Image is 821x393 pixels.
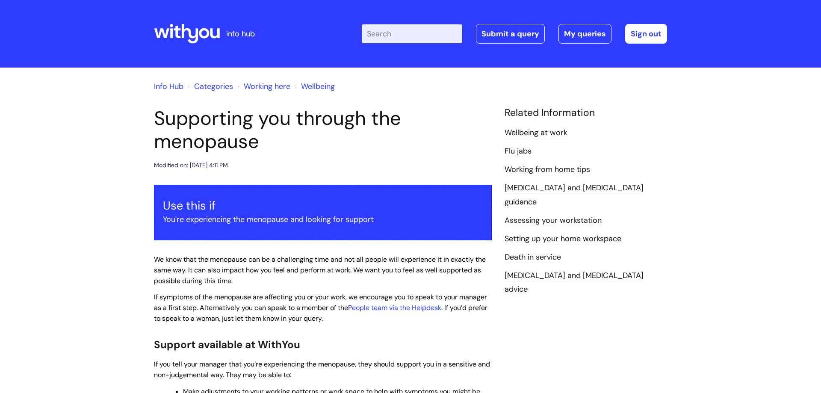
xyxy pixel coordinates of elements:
[558,24,611,44] a: My queries
[163,199,483,213] h3: Use this if
[505,270,644,295] a: [MEDICAL_DATA] and [MEDICAL_DATA] advice
[154,81,183,92] a: Info Hub
[194,81,233,92] a: Categories
[505,146,532,157] a: Flu jabs
[154,293,487,323] span: If symptoms of the menopause are affecting you or your work, we encourage you to speak to your ma...
[362,24,667,44] div: | -
[301,81,335,92] a: Wellbeing
[505,183,644,207] a: [MEDICAL_DATA] and [MEDICAL_DATA] guidance
[505,252,561,263] a: Death in service
[505,233,621,245] a: Setting up your home workspace
[154,360,490,379] span: If you tell your manager that you’re experiencing the menopause, they should support you in a sen...
[362,24,462,43] input: Search
[154,107,492,153] h1: Supporting you through the menopause
[505,127,567,139] a: Wellbeing at work
[244,81,290,92] a: Working here
[154,255,486,285] span: We know that the menopause can be a challenging time and not all people will experience it in exa...
[348,303,441,312] a: People team via the Helpdesk
[163,213,483,226] p: You're experiencing the menopause and looking for support
[154,338,300,351] span: Support available at WithYou
[476,24,545,44] a: Submit a query
[505,164,590,175] a: Working from home tips
[154,160,228,171] div: Modified on: [DATE] 4:11 PM
[625,24,667,44] a: Sign out
[292,80,335,93] li: Wellbeing
[505,215,602,226] a: Assessing your workstation
[226,27,255,41] p: info hub
[186,80,233,93] li: Solution home
[505,107,667,119] h4: Related Information
[235,80,290,93] li: Working here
